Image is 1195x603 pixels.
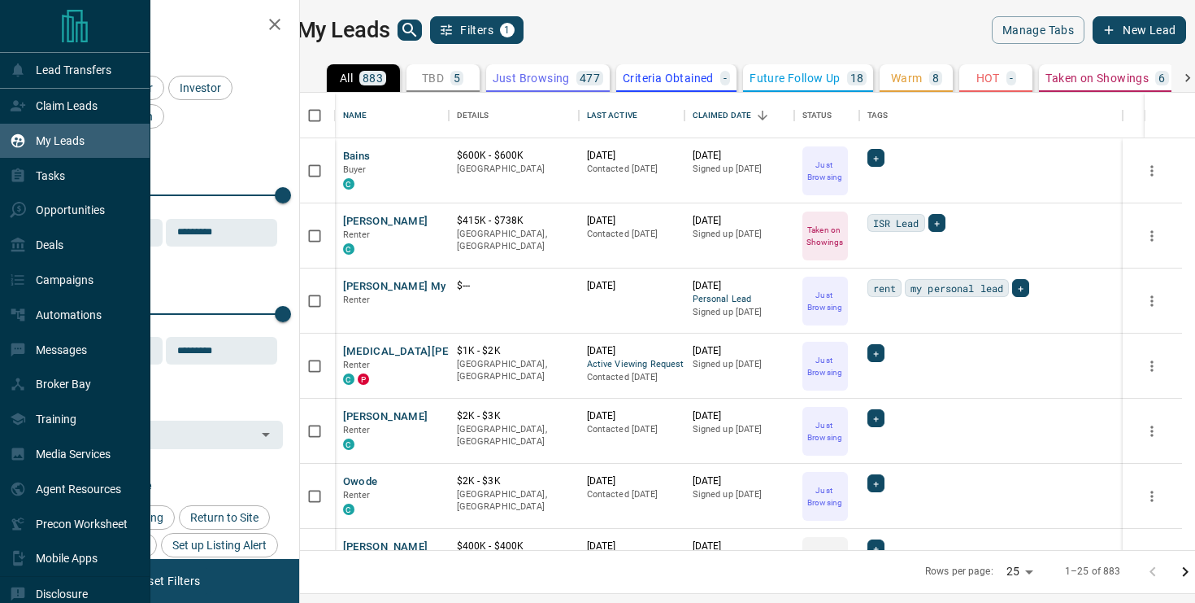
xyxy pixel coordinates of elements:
div: Investor [168,76,232,100]
p: Future Follow Up [750,72,840,84]
p: All [340,72,353,84]
div: Claimed Date [693,93,752,138]
div: Name [343,93,367,138]
div: Status [794,93,859,138]
span: Buyer [343,164,367,175]
button: [MEDICAL_DATA][PERSON_NAME] [343,344,517,360]
button: more [1140,549,1164,574]
button: more [1140,419,1164,444]
p: [DATE] [587,409,676,423]
p: [DATE] [693,540,786,553]
p: HOT [976,72,1000,84]
div: + [928,214,945,232]
div: + [1012,279,1029,297]
span: + [934,215,940,231]
button: New Lead [1093,16,1186,44]
span: + [873,150,879,166]
p: Just Browsing [804,419,846,444]
button: search button [398,20,422,41]
button: Filters1 [430,16,524,44]
div: + [867,149,884,167]
span: my personal lead [910,280,1003,296]
p: Rows per page: [925,565,993,579]
p: Signed up [DATE] [693,228,786,241]
span: Return to Site [185,511,264,524]
p: [DATE] [693,214,786,228]
p: Contacted [DATE] [587,371,676,384]
p: [DATE] [587,474,676,488]
p: Taken on Showings [804,224,846,248]
span: Renter [343,229,371,240]
span: Renter [343,490,371,500]
div: condos.ca [343,439,354,450]
p: [GEOGRAPHIC_DATA], [GEOGRAPHIC_DATA] [457,488,571,513]
p: Contacted [DATE] [587,488,676,501]
p: TBD [422,72,444,84]
div: condos.ca [343,504,354,515]
p: - [1010,72,1013,84]
p: 477 [580,72,600,84]
div: property.ca [358,374,369,385]
p: Signed up [DATE] [693,488,786,501]
p: Signed up [DATE] [693,358,786,371]
p: Signed up [DATE] [693,163,786,176]
p: [DATE] [693,474,786,488]
p: 6 [1158,72,1165,84]
p: [DATE] [693,149,786,163]
div: Name [335,93,449,138]
p: [GEOGRAPHIC_DATA], [GEOGRAPHIC_DATA] [457,423,571,448]
button: [PERSON_NAME] [343,540,428,555]
p: $600K - $600K [457,149,571,163]
p: [DATE] [693,344,786,358]
div: Details [457,93,489,138]
span: Renter [343,295,371,305]
p: Just Browsing [804,289,846,313]
button: Owode [343,474,378,490]
div: + [867,540,884,557]
span: Renter [343,425,371,435]
span: + [1018,280,1023,296]
span: + [873,345,879,361]
div: Details [449,93,579,138]
button: more [1140,484,1164,509]
div: condos.ca [343,243,354,255]
button: Sort [751,104,774,127]
button: more [1140,159,1164,183]
p: Contacted [DATE] [587,228,676,241]
p: Just Browsing [804,354,846,378]
div: Tags [867,93,889,138]
p: $--- [457,279,571,293]
button: more [1140,289,1164,313]
div: + [867,344,884,362]
div: Set up Listing Alert [161,533,278,557]
p: [DATE] [587,214,676,228]
div: Status [802,93,832,138]
h1: My Leads [297,17,390,43]
button: Reset Filters [124,567,211,595]
div: condos.ca [343,374,354,385]
p: Criteria Obtained [623,72,714,84]
span: ISR Lead [873,215,919,231]
p: [DATE] [587,540,676,553]
p: - [724,72,727,84]
button: [PERSON_NAME] [343,214,428,229]
p: [DATE] [693,409,786,423]
p: 8 [932,72,939,84]
span: Renter [343,360,371,370]
div: Last Active [579,93,684,138]
span: Active Viewing Request [587,358,676,372]
span: 1 [502,24,513,36]
div: Tags [859,93,1123,138]
span: + [873,410,879,426]
div: + [867,409,884,427]
p: $2K - $3K [457,474,571,488]
span: + [873,475,879,492]
p: 5 [454,72,460,84]
span: + [873,540,879,557]
button: Manage Tabs [992,16,1084,44]
p: Just Browsing [804,484,846,509]
div: Last Active [587,93,637,138]
div: Claimed Date [684,93,794,138]
p: 883 [363,72,383,84]
button: more [1140,354,1164,378]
